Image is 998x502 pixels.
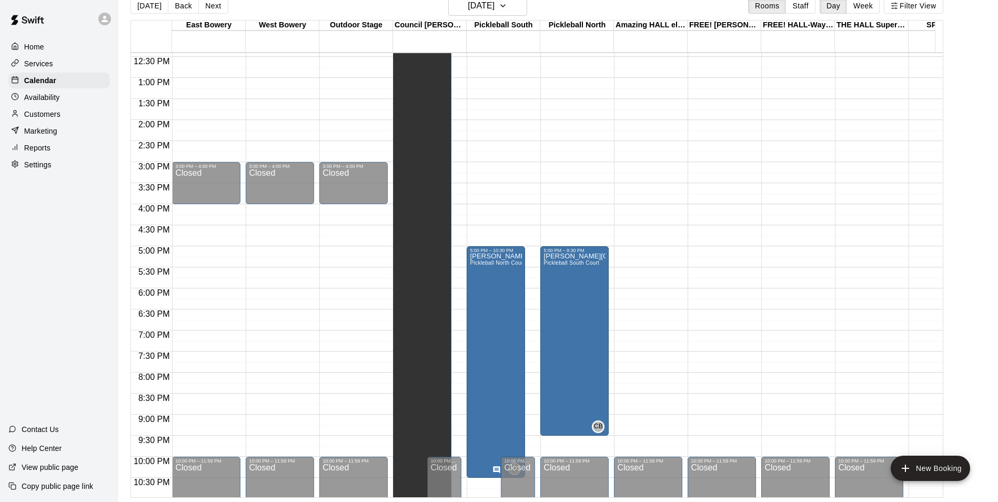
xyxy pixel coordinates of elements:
div: 10:00 PM – 11:59 PM [430,458,458,464]
span: 6:00 PM [136,288,173,297]
div: 10:00 PM – 11:59 PM [175,458,237,464]
p: Services [24,58,53,69]
span: 1:30 PM [136,99,173,108]
div: SPECIALS [909,21,982,31]
a: Services [8,56,110,72]
div: 5:00 PM – 10:30 PM [470,248,522,253]
span: 3:30 PM [136,183,173,192]
p: Reports [24,143,51,153]
span: Pickleball North Court [470,260,525,266]
span: 4:30 PM [136,225,173,234]
span: 5:30 PM [136,267,173,276]
div: 10:00 PM – 11:59 PM [543,458,606,464]
div: Outdoor Stage [319,21,393,31]
div: East Bowery [172,21,246,31]
span: CB [594,421,603,432]
span: 8:30 PM [136,394,173,403]
div: Amazing HALL electronic 10x punch pass [614,21,688,31]
div: 10:00 PM – 11:59 PM [504,458,532,464]
p: View public page [22,462,78,473]
div: 3:00 PM – 4:00 PM: Closed [172,162,240,204]
div: 5:00 PM – 9:30 PM: Ogden Valley City [540,246,609,436]
span: 7:00 PM [136,330,173,339]
div: Clerk Building Admin [592,420,604,433]
div: 3:00 PM – 4:00 PM: Closed [246,162,314,204]
p: Help Center [22,443,62,454]
p: Copy public page link [22,481,93,491]
span: 4:00 PM [136,204,173,213]
div: Pickleball North [540,21,614,31]
span: 7:30 PM [136,352,173,360]
p: Availability [24,92,60,103]
a: Home [8,39,110,55]
a: Marketing [8,123,110,139]
span: 2:30 PM [136,141,173,150]
p: Customers [24,109,61,119]
div: 10:00 PM – 11:59 PM [249,458,311,464]
a: Reports [8,140,110,156]
a: Calendar [8,73,110,88]
div: 10:00 PM – 11:59 PM [838,458,900,464]
div: West Bowery [246,21,319,31]
button: add [891,456,970,481]
span: 10:00 PM [131,457,172,466]
div: 5:00 PM – 9:30 PM [543,248,606,253]
span: 9:00 PM [136,415,173,424]
p: Home [24,42,44,52]
span: 5:00 PM [136,246,173,255]
span: Pickleball South Court [543,260,599,266]
div: Closed [175,169,237,208]
div: Council [PERSON_NAME] [393,21,467,31]
p: Marketing [24,126,57,136]
div: FREE! HALL-Way Walk About [761,21,835,31]
p: Calendar [24,75,56,86]
div: 3:00 PM – 4:00 PM [175,164,237,169]
div: 10:00 PM – 11:59 PM [322,458,385,464]
div: Closed [322,169,385,208]
a: Settings [8,157,110,173]
div: FREE! [PERSON_NAME] Open Play [688,21,761,31]
span: 3:00 PM [136,162,173,171]
a: Customers [8,106,110,122]
div: 5:00 PM – 10:30 PM: Ogden Valley City [467,246,525,478]
div: 10:00 PM – 11:59 PM [764,458,826,464]
span: 2:00 PM [136,120,173,129]
span: 12:30 PM [131,57,172,66]
span: 1:00 PM [136,78,173,87]
span: 6:30 PM [136,309,173,318]
p: Settings [24,159,52,170]
div: 10:00 PM – 11:59 PM [617,458,679,464]
span: 9:30 PM [136,436,173,445]
span: 10:30 PM [131,478,172,487]
div: 3:00 PM – 4:00 PM [249,164,311,169]
div: Closed [249,169,311,208]
span: Clerk Building Admin [596,420,604,433]
span: 8:00 PM [136,373,173,381]
p: Contact Us [22,424,59,435]
div: Pickleball South [467,21,540,31]
svg: Has notes [492,466,501,474]
div: 10:00 PM – 11:59 PM [691,458,753,464]
a: Availability [8,89,110,105]
div: 3:00 PM – 4:00 PM [322,164,385,169]
div: THE HALL Super (10 Week) Leagues [835,21,909,31]
div: 3:00 PM – 4:00 PM: Closed [319,162,388,204]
